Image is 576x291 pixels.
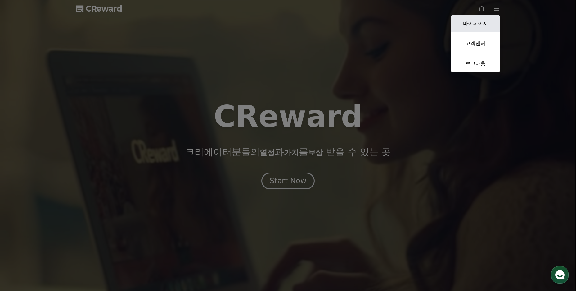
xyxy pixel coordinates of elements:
span: 설정 [96,206,103,211]
span: 홈 [20,206,23,211]
a: 홈 [2,197,41,213]
a: 대화 [41,197,80,213]
a: 로그아웃 [451,55,500,72]
a: 고객센터 [451,35,500,52]
span: 대화 [57,207,64,212]
button: 마이페이지 고객센터 로그아웃 [451,15,500,72]
a: 마이페이지 [451,15,500,32]
a: 설정 [80,197,119,213]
